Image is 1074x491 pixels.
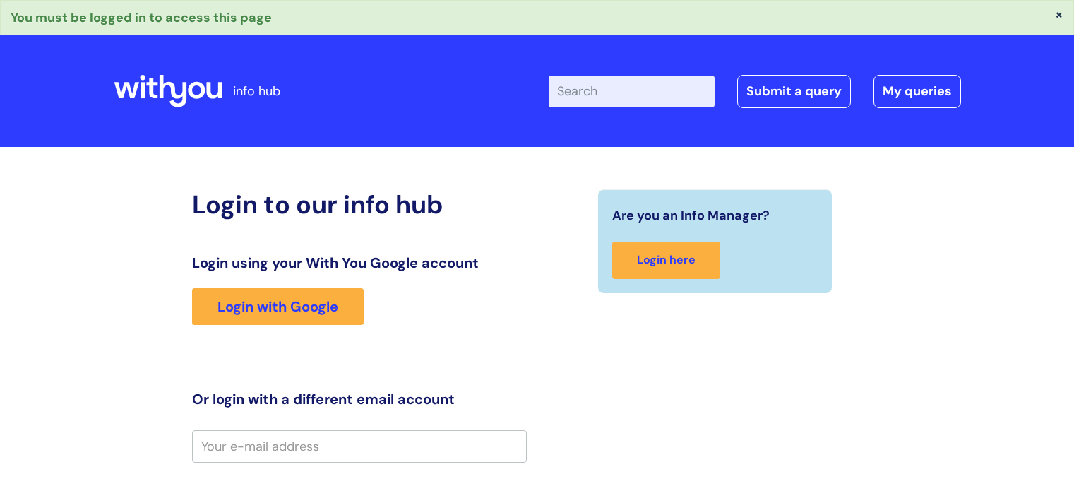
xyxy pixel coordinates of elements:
[549,76,715,107] input: Search
[612,242,720,279] a: Login here
[192,430,527,463] input: Your e-mail address
[192,254,527,271] h3: Login using your With You Google account
[612,204,770,227] span: Are you an Info Manager?
[233,80,280,102] p: info hub
[737,75,851,107] a: Submit a query
[192,391,527,408] h3: Or login with a different email account
[1055,8,1063,20] button: ×
[192,189,527,220] h2: Login to our info hub
[192,288,364,325] a: Login with Google
[873,75,961,107] a: My queries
